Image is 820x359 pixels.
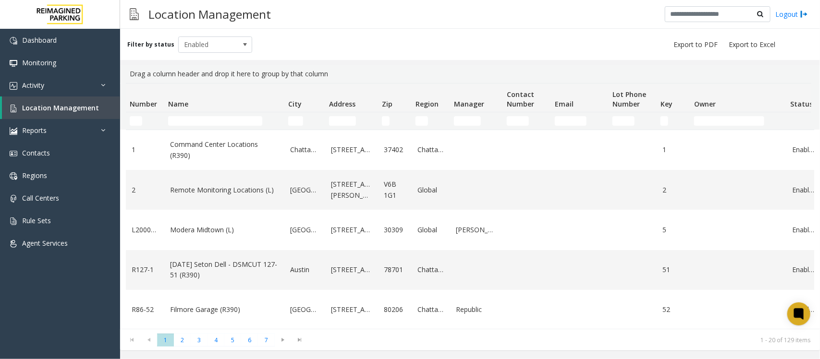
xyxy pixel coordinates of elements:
[331,304,372,315] a: [STREET_ADDRESS]
[126,65,814,83] div: Drag a column header and drop it here to group by that column
[157,334,174,347] span: Page 1
[22,148,50,157] span: Contacts
[10,127,17,135] img: 'icon'
[241,334,258,347] span: Page 6
[22,239,68,248] span: Agent Services
[786,112,820,130] td: Status Filter
[22,216,51,225] span: Rule Sets
[314,336,810,344] kendo-pager-info: 1 - 20 of 129 items
[792,225,814,235] a: Enabled
[170,139,279,161] a: Command Center Locations (R390)
[662,264,685,275] a: 51
[612,90,646,108] span: Lot Phone Number
[284,112,325,130] td: City Filter
[384,179,406,201] a: V6B 1G1
[290,304,319,315] a: [GEOGRAPHIC_DATA]
[661,99,673,108] span: Key
[127,40,174,49] label: Filter by status
[729,40,775,49] span: Export to Excel
[384,304,406,315] a: 80206
[22,36,57,45] span: Dashboard
[288,116,303,126] input: City Filter
[2,96,120,119] a: Location Management
[22,126,47,135] span: Reports
[792,264,814,275] a: Enabled
[10,82,17,90] img: 'icon'
[10,37,17,45] img: 'icon'
[382,116,390,126] input: Zip Filter
[690,112,786,130] td: Owner Filter
[384,144,406,155] a: 37402
[331,225,372,235] a: [STREET_ADDRESS]
[384,264,406,275] a: 78701
[10,240,17,248] img: 'icon'
[551,112,609,130] td: Email Filter
[10,217,17,225] img: 'icon'
[290,144,319,155] a: Chattanooga
[325,112,378,130] td: Address Filter
[294,336,306,344] span: Go to the last page
[382,99,392,108] span: Zip
[694,116,764,126] input: Owner Filter
[670,38,722,51] button: Export to PDF
[290,225,319,235] a: [GEOGRAPHIC_DATA]
[507,116,529,126] input: Contact Number Filter
[454,99,484,108] span: Manager
[191,334,208,347] span: Page 3
[384,225,406,235] a: 30309
[290,185,319,195] a: [GEOGRAPHIC_DATA]
[331,264,372,275] a: [STREET_ADDRESS]
[22,171,47,180] span: Regions
[22,103,99,112] span: Location Management
[10,150,17,157] img: 'icon'
[290,264,319,275] a: Austin
[130,2,139,26] img: pageIcon
[661,116,668,126] input: Key Filter
[662,144,685,155] a: 1
[662,304,685,315] a: 52
[10,60,17,67] img: 'icon'
[331,179,372,201] a: [STREET_ADDRESS][PERSON_NAME]
[164,112,284,130] td: Name Filter
[170,225,279,235] a: Modera Midtown (L)
[555,99,574,108] span: Email
[132,304,159,315] a: R86-52
[792,185,814,195] a: Enabled
[22,58,56,67] span: Monitoring
[22,81,44,90] span: Activity
[417,264,444,275] a: Chattanooga
[725,38,779,51] button: Export to Excel
[609,112,657,130] td: Lot Phone Number Filter
[800,9,808,19] img: logout
[275,333,292,347] span: Go to the next page
[456,225,497,235] a: [PERSON_NAME]
[792,144,814,155] a: Enabled
[277,336,290,344] span: Go to the next page
[126,112,164,130] td: Number Filter
[179,37,237,52] span: Enabled
[329,99,355,108] span: Address
[329,116,356,126] input: Address Filter
[786,84,820,112] th: Status
[130,116,142,126] input: Number Filter
[657,112,690,130] td: Key Filter
[144,2,276,26] h3: Location Management
[450,112,503,130] td: Manager Filter
[10,105,17,112] img: 'icon'
[416,99,439,108] span: Region
[292,333,308,347] span: Go to the last page
[132,225,159,235] a: L20000500
[170,185,279,195] a: Remote Monitoring Locations (L)
[331,144,372,155] a: [STREET_ADDRESS]
[412,112,450,130] td: Region Filter
[417,185,444,195] a: Global
[10,195,17,203] img: 'icon'
[132,264,159,275] a: R127-1
[417,304,444,315] a: Chattanooga
[168,116,262,126] input: Name Filter
[775,9,808,19] a: Logout
[662,185,685,195] a: 2
[22,193,59,203] span: Call Centers
[258,334,275,347] span: Page 7
[555,116,587,126] input: Email Filter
